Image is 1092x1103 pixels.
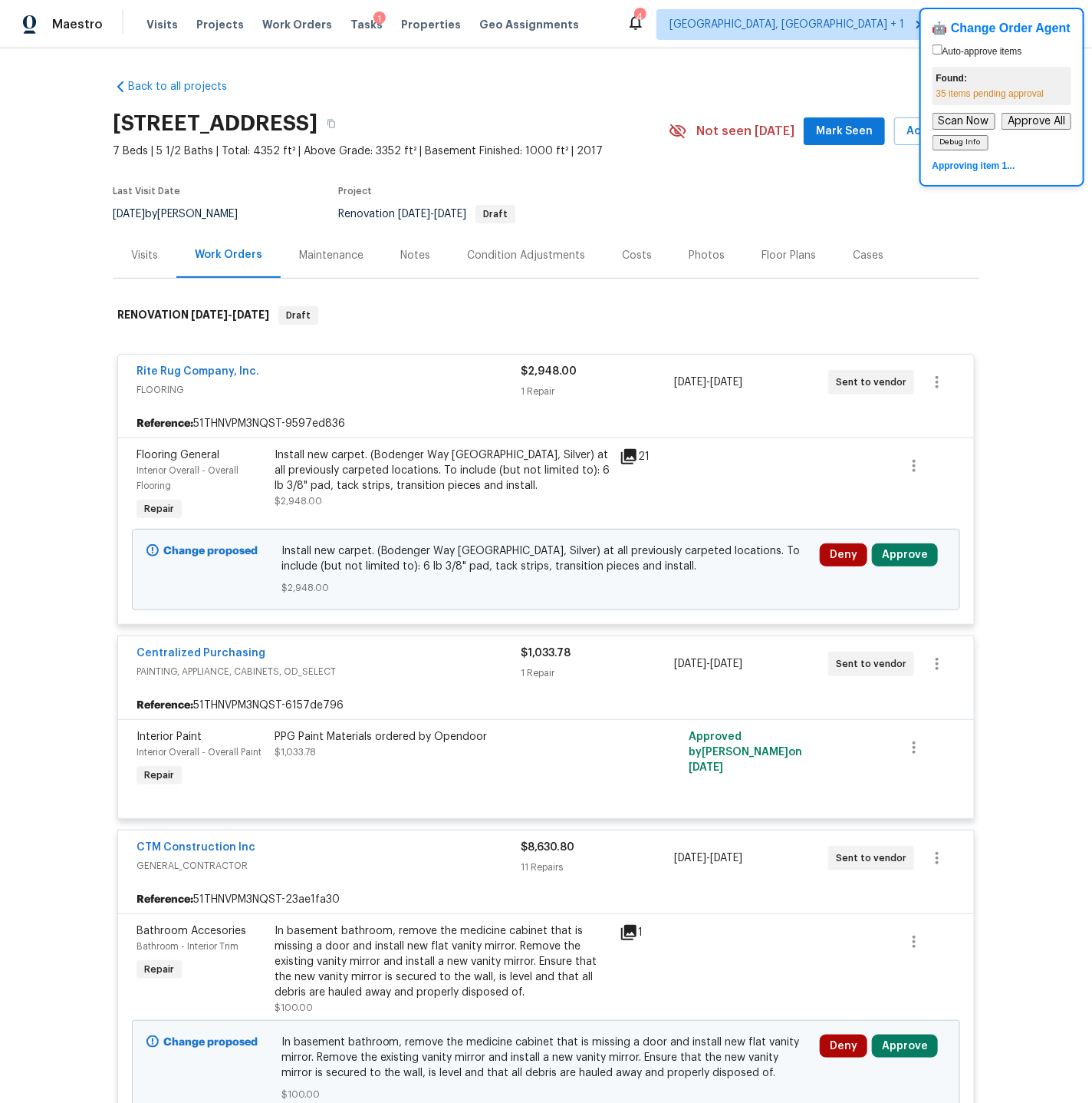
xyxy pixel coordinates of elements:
[689,248,725,263] div: Photos
[131,248,158,263] div: Visits
[434,209,466,220] span: [DATE]
[136,748,261,757] span: Interior Overall - Overall Paint
[163,1037,258,1048] b: Change proposed
[118,886,974,913] div: 51THNVPM3NQST-23ae1fa30
[872,543,938,566] button: Approve
[836,375,913,390] span: Sent to vendor
[275,748,316,757] span: $1,033.78
[820,1035,867,1058] button: Deny
[350,19,383,30] span: Tasks
[113,144,669,159] span: 7 Beds | 5 1/2 Baths | Total: 4352 ft² | Above Grade: 3352 ft² | Basement Finished: 1000 ft² | 2017
[620,447,679,466] div: 21
[675,375,743,390] span: -
[281,1087,811,1102] span: $100.00
[275,1003,313,1012] span: $100.00
[136,366,259,377] a: Rite Rug Company, Inc.
[398,209,466,220] span: -
[936,88,1044,99] span: 35 items pending approval
[113,291,979,340] div: RENOVATION [DATE]-[DATE]Draft
[689,762,723,773] span: [DATE]
[136,842,255,853] a: CTM Construction Inc
[398,209,430,220] span: [DATE]
[118,410,974,438] div: 51THNVPM3NQST-9597ed836
[163,546,258,556] b: Change proposed
[317,110,345,137] button: Copy Address
[675,853,707,864] span: [DATE]
[936,73,968,84] strong: Found:
[136,926,246,936] span: Bathroom Accesories
[136,892,193,907] b: Reference:
[275,447,610,494] div: Install new carpet. (Bodenger Way [GEOGRAPHIC_DATA], Silver) at all previously carpeted locations...
[932,135,988,150] button: Debug Info
[622,248,652,263] div: Costs
[711,853,743,864] span: [DATE]
[479,17,579,32] span: Geo Assignments
[675,377,707,388] span: [DATE]
[118,692,974,719] div: 51THNVPM3NQST-6157de796
[521,860,674,875] div: 11 Repairs
[136,858,521,873] span: GENERAL_CONTRACTOR
[477,210,514,219] span: Draft
[689,731,802,773] span: Approved by [PERSON_NAME] on
[467,248,585,263] div: Condition Adjustments
[338,187,372,196] span: Project
[373,12,386,27] div: 1
[894,117,979,146] button: Actions
[761,248,816,263] div: Floor Plans
[136,648,265,659] a: Centralized Purchasing
[932,45,942,54] input: Auto-approve items
[853,248,883,263] div: Cases
[836,850,913,866] span: Sent to vendor
[820,543,867,566] button: Deny
[195,247,262,263] div: Work Orders
[113,187,180,196] span: Last Visit Date
[281,543,811,574] span: Install new carpet. (Bodenger Way [GEOGRAPHIC_DATA], Silver) at all previously carpeted locations...
[932,21,1071,36] h4: 🤖 Change Order Agent
[136,698,193,713] b: Reference:
[191,309,228,320] span: [DATE]
[52,17,103,32] span: Maestro
[136,382,521,398] span: FLOORING
[117,306,269,325] h6: RENOVATION
[136,466,238,490] span: Interior Overall - Overall Flooring
[113,116,317,131] h2: [STREET_ADDRESS]
[136,416,193,431] b: Reference:
[816,122,873,141] span: Mark Seen
[275,729,610,745] div: PPG Paint Materials ordered by Opendoor
[804,117,885,146] button: Mark Seen
[675,659,707,669] span: [DATE]
[521,648,571,659] span: $1,033.78
[136,664,521,679] span: PAINTING, APPLIANCE, CABINETS, OD_SELECT
[136,450,219,461] span: Flooring General
[338,209,515,220] span: Renovation
[138,962,180,977] span: Repair
[232,309,269,320] span: [DATE]
[113,209,145,220] span: [DATE]
[275,497,322,506] span: $2,948.00
[932,46,1022,57] label: Auto-approve items
[521,366,577,377] span: $2,948.00
[136,942,238,951] span: Bathroom - Interior Trim
[196,17,244,32] span: Projects
[711,377,743,388] span: [DATE]
[400,248,430,263] div: Notes
[113,205,256,223] div: by [PERSON_NAME]
[262,17,332,32] span: Work Orders
[275,923,610,1000] div: In basement bathroom, remove the medicine cabinet that is missing a door and install new flat van...
[696,124,794,139] span: Not seen [DATE]
[281,1035,811,1081] span: In basement bathroom, remove the medicine cabinet that is missing a door and install new flat van...
[280,308,317,323] span: Draft
[906,122,967,141] span: Actions
[401,17,461,32] span: Properties
[675,850,743,866] span: -
[634,9,645,25] div: 4
[113,79,260,94] a: Back to all projects
[932,158,1071,173] div: Approving item 1...
[872,1035,938,1058] button: Approve
[1002,113,1071,130] button: Approve All
[521,384,674,399] div: 1 Repair
[146,17,178,32] span: Visits
[620,923,679,942] div: 1
[138,501,180,517] span: Repair
[191,309,269,320] span: -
